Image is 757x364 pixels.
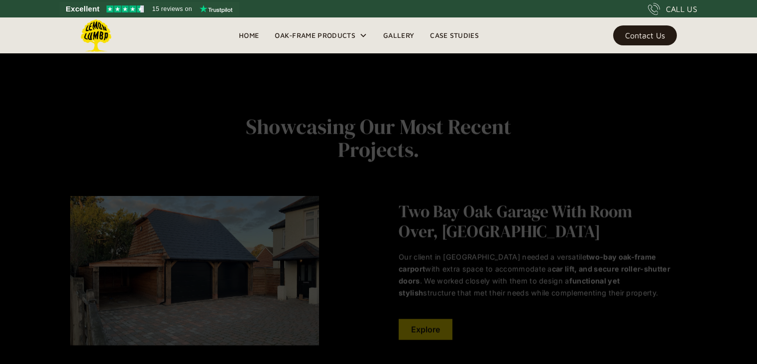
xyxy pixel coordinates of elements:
[399,251,670,299] p: Our client in [GEOGRAPHIC_DATA] needed a versatile with extra space to accommodate a . We worked ...
[399,319,452,340] a: Explore
[648,3,697,15] a: CALL US
[267,17,375,53] div: Oak-Frame Products
[107,5,144,12] img: Trustpilot 4.5 stars
[399,265,670,285] strong: car lift, and secure roller-shutter doors
[60,2,239,16] a: See Lemon Lumba reviews on Trustpilot
[613,25,677,45] a: Contact Us
[222,115,535,161] h2: Showcasing our most recent projects.
[200,5,232,13] img: Trustpilot logo
[275,29,355,41] div: Oak-Frame Products
[152,3,192,15] span: 15 reviews on
[625,32,665,39] div: Contact Us
[399,253,656,273] strong: two-bay oak-frame carport
[66,3,100,15] span: Excellent
[422,28,487,43] a: Case Studies
[399,277,620,297] strong: functional yet stylish
[375,28,422,43] a: Gallery
[231,28,267,43] a: Home
[399,201,670,241] h3: Two Bay Oak Garage with Room Over, [GEOGRAPHIC_DATA]
[666,3,697,15] div: CALL US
